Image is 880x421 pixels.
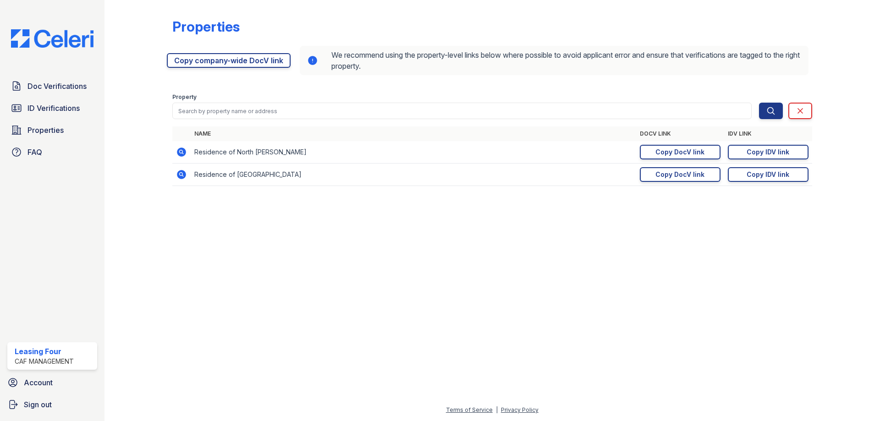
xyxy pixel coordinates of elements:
[640,167,720,182] a: Copy DocV link
[191,164,636,186] td: Residence of [GEOGRAPHIC_DATA]
[172,103,752,119] input: Search by property name or address
[15,346,74,357] div: Leasing Four
[747,148,789,157] div: Copy IDV link
[191,126,636,141] th: Name
[7,121,97,139] a: Properties
[446,406,493,413] a: Terms of Service
[7,143,97,161] a: FAQ
[172,18,240,35] div: Properties
[24,399,52,410] span: Sign out
[167,53,291,68] a: Copy company-wide DocV link
[7,77,97,95] a: Doc Verifications
[496,406,498,413] div: |
[747,170,789,179] div: Copy IDV link
[15,357,74,366] div: CAF Management
[27,125,64,136] span: Properties
[4,395,101,414] a: Sign out
[4,29,101,48] img: CE_Logo_Blue-a8612792a0a2168367f1c8372b55b34899dd931a85d93a1a3d3e32e68fde9ad4.png
[27,103,80,114] span: ID Verifications
[728,167,808,182] a: Copy IDV link
[172,93,197,101] label: Property
[7,99,97,117] a: ID Verifications
[191,141,636,164] td: Residence of North [PERSON_NAME]
[501,406,539,413] a: Privacy Policy
[728,145,808,159] a: Copy IDV link
[27,81,87,92] span: Doc Verifications
[27,147,42,158] span: FAQ
[24,377,53,388] span: Account
[655,148,704,157] div: Copy DocV link
[724,126,812,141] th: IDV Link
[636,126,724,141] th: DocV Link
[640,145,720,159] a: Copy DocV link
[300,46,808,75] div: We recommend using the property-level links below where possible to avoid applicant error and ens...
[4,373,101,392] a: Account
[655,170,704,179] div: Copy DocV link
